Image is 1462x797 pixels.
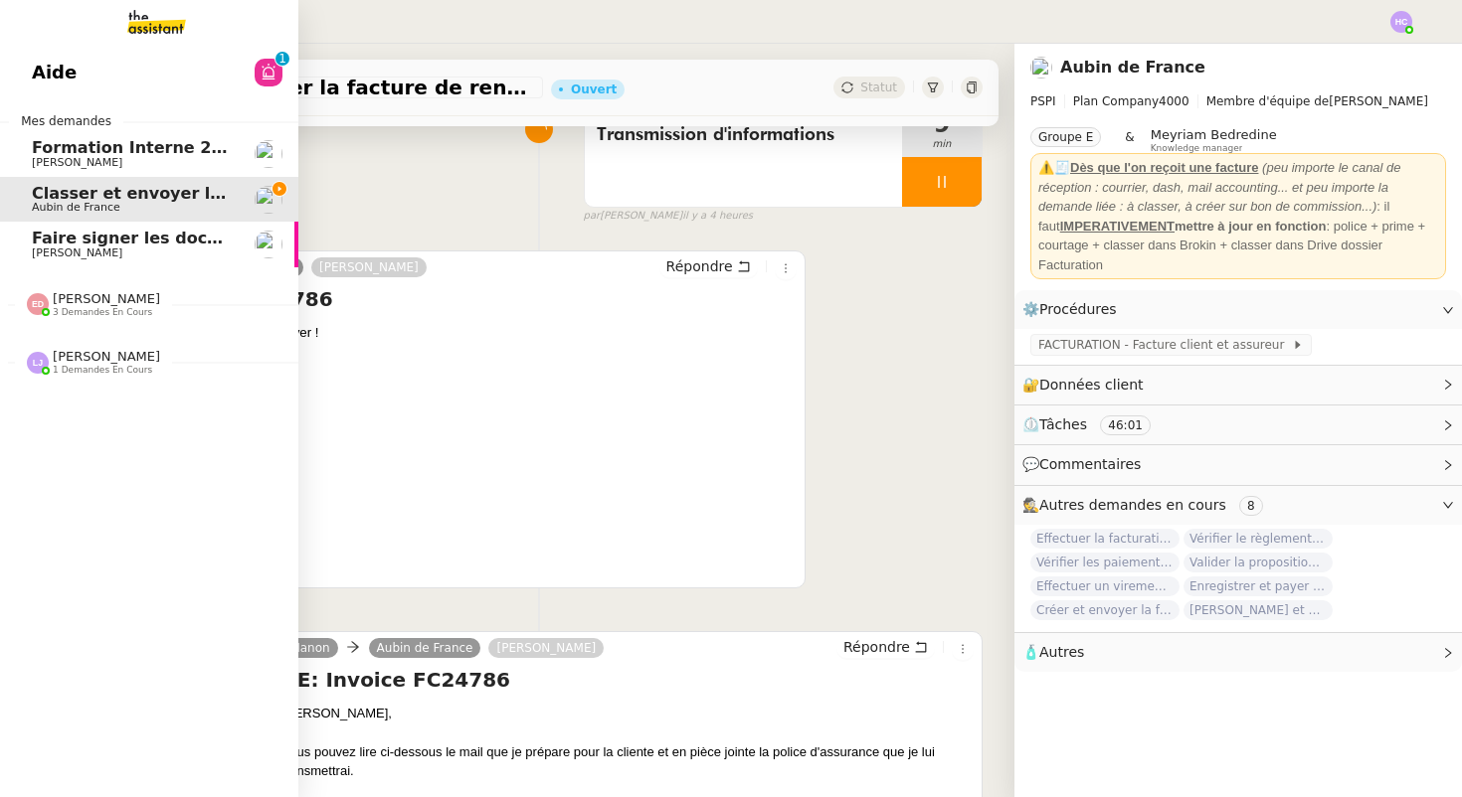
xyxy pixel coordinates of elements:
[1022,374,1152,397] span: 🔐
[1014,445,1462,484] div: 💬Commentaires
[1022,497,1271,513] span: 🕵️
[1073,94,1159,108] span: Plan Company
[1030,57,1052,79] img: users%2FSclkIUIAuBOhhDrbgjtrSikBoD03%2Favatar%2F48cbc63d-a03d-4817-b5bf-7f7aeed5f2a9
[1206,94,1330,108] span: Membre d'équipe de
[1125,127,1134,153] span: &
[1022,298,1126,321] span: ⚙️
[1159,94,1189,108] span: 4000
[1039,377,1144,393] span: Données client
[1060,219,1175,234] u: IMPERATIVEMENT
[103,78,535,97] span: Classer et envoyer la facture de renouvellement
[1014,486,1462,525] div: 🕵️Autres demandes en cours 8
[1014,405,1462,444] div: ⏲️Tâches 46:01
[1030,553,1180,572] span: Vérifier les paiements reçus
[1030,600,1180,620] span: Créer et envoyer la facture Steelhead
[255,140,282,168] img: users%2Fa6PbEmLwvGXylUqKytRPpDpAx153%2Favatar%2Ffanny.png
[32,229,463,247] span: Faire signer les documents par [PERSON_NAME]
[584,208,601,225] span: par
[1022,416,1168,432] span: ⏲️
[666,256,733,276] span: Répondre
[32,156,122,169] span: [PERSON_NAME]
[32,138,377,157] span: Formation Interne 2 - [PERSON_NAME]
[53,291,160,306] span: [PERSON_NAME]
[369,639,481,657] a: Aubin de France
[836,636,935,658] button: Répondre
[597,120,890,150] span: Transmission d'informations
[104,285,797,313] h4: RE: Invoice FC24786
[1184,576,1333,596] span: Enregistrer et payer la compagnie
[281,704,974,723] div: [PERSON_NAME],
[32,184,465,203] span: Classer et envoyer la facture de renouvellement
[32,246,122,259] span: [PERSON_NAME]
[1039,416,1087,432] span: Tâches
[311,258,427,276] a: [PERSON_NAME]
[1039,644,1084,660] span: Autres
[1038,160,1401,214] em: (peu importe le canal de réception : courrier, dash, mail accounting... et peu importe la demande...
[843,637,910,657] span: Répondre
[1030,91,1446,111] span: [PERSON_NAME]
[1022,644,1084,660] span: 🧴
[584,208,753,225] small: [PERSON_NAME]
[1039,456,1141,472] span: Commentaires
[1022,456,1150,472] span: 💬
[902,112,982,136] span: 9
[1039,497,1226,513] span: Autres demandes en cours
[53,349,160,364] span: [PERSON_NAME]
[860,80,897,94] span: Statut
[1070,160,1258,175] u: Dès que l'on reçoit une facture
[1060,58,1205,77] a: Aubin de France
[27,352,49,374] img: svg
[659,255,758,277] button: Répondre
[255,186,282,214] img: users%2FSclkIUIAuBOhhDrbgjtrSikBoD03%2Favatar%2F48cbc63d-a03d-4817-b5bf-7f7aeed5f2a9
[1151,127,1277,142] span: Meyriam Bedredine
[275,52,289,66] nz-badge-sup: 1
[682,208,753,225] span: il y a 4 heures
[1060,219,1327,234] strong: mettre à jour en fonction
[571,83,617,95] div: Ouvert
[53,307,152,318] span: 3 demandes en cours
[255,231,282,258] img: users%2FTDxDvmCjFdN3QFePFNGdQUcJcQk1%2Favatar%2F0cfb3a67-8790-4592-a9ec-92226c678442
[1030,576,1180,596] span: Effectuer un virement urgent
[1151,127,1277,153] app-user-label: Knowledge manager
[9,111,123,131] span: Mes demandes
[1030,94,1056,108] span: PSPI
[32,58,77,87] span: Aide
[32,201,120,214] span: Aubin de France
[281,666,974,694] h4: RE: Invoice FC24786
[902,136,982,153] span: min
[278,52,286,70] p: 1
[281,742,974,781] div: Vous pouvez lire ci-dessous le mail que je prépare pour la cliente et en pièce jointe la police d...
[488,639,604,657] a: [PERSON_NAME]
[1014,290,1462,329] div: ⚙️Procédures
[1184,600,1333,620] span: [PERSON_NAME] et envoyer la facture à [PERSON_NAME]
[27,293,49,315] img: svg
[1239,496,1263,516] nz-tag: 8
[1184,529,1333,549] span: Vérifier le règlement de la facture
[1184,553,1333,572] span: Valider la proposition d'assurance Honda
[1100,415,1151,435] nz-tag: 46:01
[1390,11,1412,33] img: svg
[1030,529,1180,549] span: Effectuer la facturation et classer les fichiers
[1038,158,1438,274] div: ⚠️🧾 : il faut : police + prime + courtage + classer dans Brokin + classer dans Drive dossier Fact...
[53,365,152,376] span: 1 demandes en cours
[1038,335,1292,355] span: FACTURATION - Facture client et assureur
[1151,143,1243,154] span: Knowledge manager
[281,639,337,657] a: Manon
[1039,301,1117,317] span: Procédures
[1030,127,1101,147] nz-tag: Groupe E
[1014,366,1462,404] div: 🔐Données client
[1014,633,1462,672] div: 🧴Autres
